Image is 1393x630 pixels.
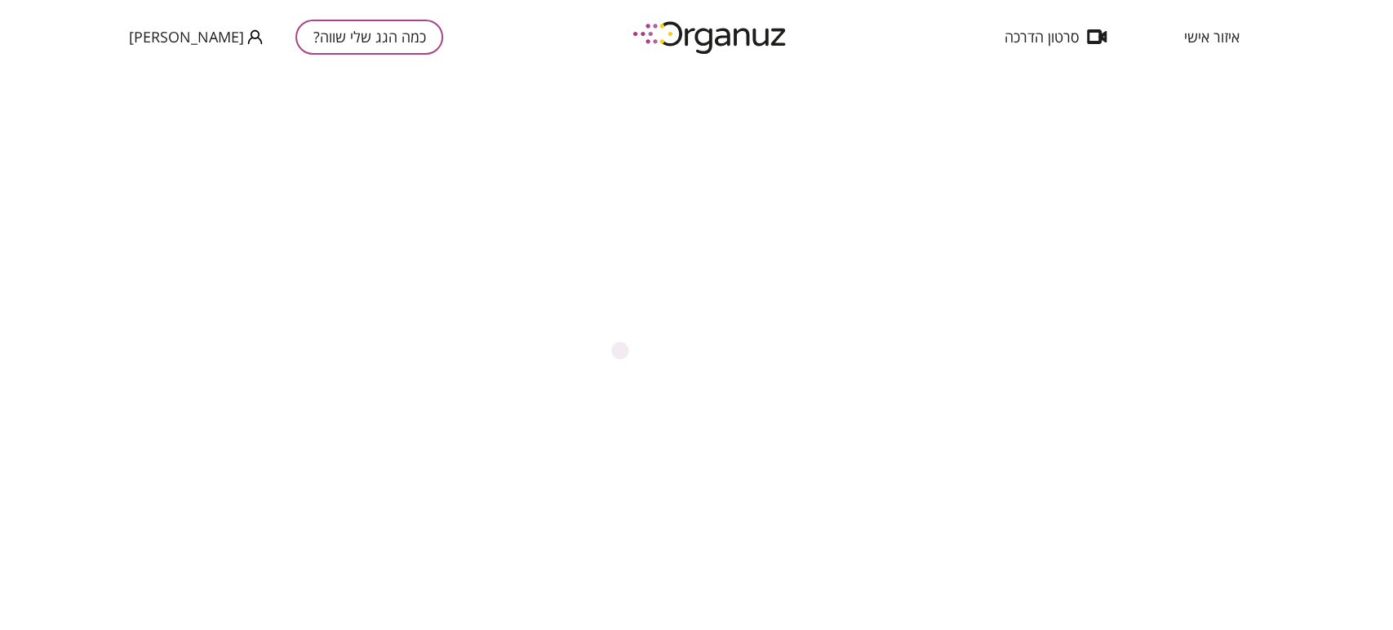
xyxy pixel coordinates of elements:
img: logo [621,15,801,60]
button: סרטון הדרכה [980,29,1131,45]
button: כמה הגג שלי שווה? [295,20,443,55]
span: סרטון הדרכה [1005,29,1079,45]
button: איזור אישי [1160,29,1264,45]
button: [PERSON_NAME] [129,27,263,47]
span: איזור אישי [1184,29,1240,45]
img: טוען... [611,307,783,397]
span: [PERSON_NAME] [129,29,244,45]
